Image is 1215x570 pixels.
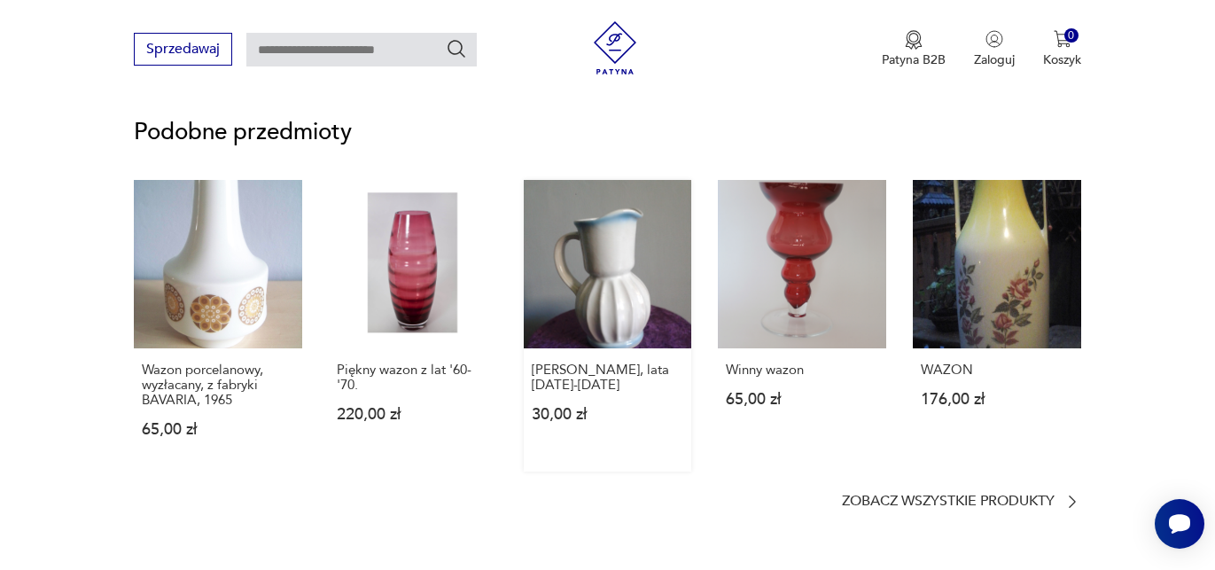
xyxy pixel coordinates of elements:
[842,493,1081,511] a: Zobacz wszystkie produkty
[726,392,878,407] p: 65,00 zł
[1155,499,1204,549] iframe: Smartsupp widget button
[134,121,1081,143] p: Podobne przedmioty
[134,33,232,66] button: Sprzedawaj
[134,180,302,472] a: Wazon porcelanowy, wyzłacany, z fabryki BAVARIA, 1965Wazon porcelanowy, wyzłacany, z fabryki BAVA...
[726,363,878,378] p: Winny wazon
[882,30,946,69] a: Ikona medaluPatyna B2B
[134,44,232,57] a: Sprzedawaj
[882,52,946,69] p: Patyna B2B
[337,407,489,422] p: 220,00 zł
[921,392,1073,407] p: 176,00 zł
[882,30,946,69] button: Patyna B2B
[921,363,1073,378] p: WAZON
[842,496,1055,507] p: Zobacz wszystkie produkty
[718,180,886,472] a: Winny wazonWinny wazon65,00 zł
[974,52,1015,69] p: Zaloguj
[588,21,642,74] img: Patyna - sklep z meblami i dekoracjami vintage
[142,363,294,408] p: Wazon porcelanowy, wyzłacany, z fabryki BAVARIA, 1965
[1043,30,1081,69] button: 0Koszyk
[913,180,1081,472] a: WAZONWAZON176,00 zł
[1054,30,1071,48] img: Ikona koszyka
[532,363,684,393] p: [PERSON_NAME], lata [DATE]-[DATE]
[905,30,923,50] img: Ikona medalu
[532,407,684,422] p: 30,00 zł
[337,363,489,393] p: Piękny wazon z lat '60-'70.
[142,422,294,437] p: 65,00 zł
[329,180,497,472] a: Piękny wazon z lat '60-'70.Piękny wazon z lat '60-'70.220,00 zł
[446,38,467,59] button: Szukaj
[985,30,1003,48] img: Ikonka użytkownika
[1043,52,1081,69] p: Koszyk
[524,180,692,472] a: Wazon Bolesławiec, lata 1920-1940[PERSON_NAME], lata [DATE]-[DATE]30,00 zł
[1064,28,1079,43] div: 0
[974,30,1015,69] button: Zaloguj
